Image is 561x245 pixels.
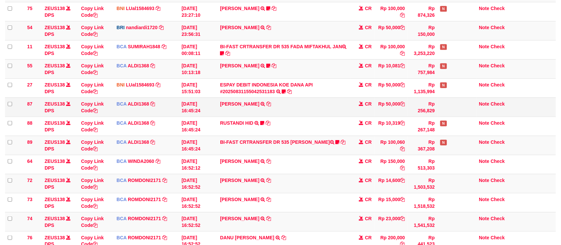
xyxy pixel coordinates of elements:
td: BI-FAST CRTRANSFER DR 535 FADA MIFTAKHUL JAN [217,40,351,59]
td: [DATE] 23:56:31 [179,21,218,40]
td: [DATE] 10:13:18 [179,59,218,78]
a: ROMDONI2171 [128,178,161,183]
a: nandiardi1720 [126,25,158,30]
a: ALDI1368 [128,139,149,145]
a: Copy Rp 10,081 to clipboard [400,63,405,68]
td: Rp 1,541,532 [408,212,438,231]
a: Copy RUSTANDI HID to clipboard [266,120,270,126]
td: DPS [42,78,78,98]
span: CR [365,235,372,240]
a: Copy Link Code [81,6,104,18]
a: Copy Rp 15,000 to clipboard [400,197,405,202]
a: Copy BI-FAST CRTRANSFER DR 535 DANI MAULANA to clipboard [341,139,346,145]
td: DPS [42,136,78,155]
a: Copy Rp 100,000 to clipboard [400,12,405,18]
td: [DATE] 16:45:24 [179,117,218,136]
span: 11 [27,44,33,49]
a: Copy LUal1584693 to clipboard [156,6,160,11]
span: CR [365,63,372,68]
td: Rp 14,600 [375,174,408,193]
td: Rp 10,081 [375,59,408,78]
td: Rp 50,000 [375,21,408,40]
a: Copy DIKRI KAMALUDIN to clipboard [267,197,271,202]
td: DPS [42,117,78,136]
a: Check [491,139,505,145]
a: Check [491,120,505,126]
a: Copy ALDI1368 to clipboard [151,120,155,126]
a: SUMIRAH1848 [128,44,160,49]
span: 64 [27,159,33,164]
a: DANU [PERSON_NAME] [220,235,274,240]
td: Rp 1,503,532 [408,174,438,193]
a: Copy Rp 100,060 to clipboard [400,146,405,151]
a: ZEUS138 [45,197,65,202]
a: Copy LUal1584693 to clipboard [156,82,160,87]
span: BNI [117,6,125,11]
a: Copy Rp 100,000 to clipboard [400,51,405,56]
td: DPS [42,40,78,59]
td: [DATE] 16:52:52 [179,212,218,231]
a: Note [479,120,490,126]
a: Copy MUHAMMAD YUNUS to clipboard [267,216,271,221]
a: ZEUS138 [45,101,65,107]
a: Copy NOUVAL RAMADHAN to clipboard [267,101,271,107]
span: CR [365,197,372,202]
td: Rp 874,326 [408,2,438,21]
a: Copy DANU ARI NUGRAHA to clipboard [281,235,286,240]
td: Rp 150,000 [408,21,438,40]
td: DPS [42,212,78,231]
a: ALDI1368 [128,120,149,126]
span: Has Note [440,121,447,126]
td: Rp 15,000 [375,193,408,212]
span: 27 [27,82,33,87]
a: Note [479,235,490,240]
a: Copy Link Code [81,159,104,171]
td: [DATE] 16:45:24 [179,98,218,117]
a: Note [479,178,490,183]
a: ZEUS138 [45,139,65,145]
span: 88 [27,120,33,126]
span: BCA [117,159,127,164]
a: Copy Link Code [81,139,104,151]
span: 87 [27,101,33,107]
a: ZEUS138 [45,120,65,126]
span: 73 [27,197,33,202]
a: Copy ROMDONI2171 to clipboard [162,197,167,202]
a: Copy ROMDONI2171 to clipboard [162,178,167,183]
span: CR [365,216,372,221]
a: Copy FERLANDA EFRILIDIT to clipboard [272,63,277,68]
td: Rp 256,829 [408,98,438,117]
a: Copy Link Code [81,82,104,94]
td: Rp 267,148 [408,117,438,136]
a: Copy Link Code [81,44,104,56]
a: [PERSON_NAME] [220,6,259,11]
span: CR [365,44,372,49]
span: BRI [117,25,125,30]
span: BCA [117,120,127,126]
td: DPS [42,21,78,40]
td: Rp 1,135,994 [408,78,438,98]
a: Copy Link Code [81,178,104,190]
td: DPS [42,98,78,117]
a: Check [491,159,505,164]
td: Rp 150,000 [375,155,408,174]
a: Copy ALDI1368 to clipboard [151,101,155,107]
a: [PERSON_NAME] [220,159,259,164]
td: Rp 23,000 [375,212,408,231]
a: ALDI1368 [128,63,149,68]
a: Check [491,25,505,30]
a: Check [491,235,505,240]
a: Check [491,82,505,87]
a: Note [479,216,490,221]
a: Copy WINDA2060 to clipboard [156,159,160,164]
a: Copy Rp 150,000 to clipboard [400,165,405,171]
a: ZEUS138 [45,6,65,11]
a: ZEUS138 [45,235,65,240]
a: Copy Rp 50,000 to clipboard [400,101,405,107]
span: 55 [27,63,33,68]
a: ZEUS138 [45,82,65,87]
td: [DATE] 16:52:12 [179,155,218,174]
span: Has Note [440,63,447,69]
td: Rp 100,000 [375,40,408,59]
td: [DATE] 00:08:11 [179,40,218,59]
